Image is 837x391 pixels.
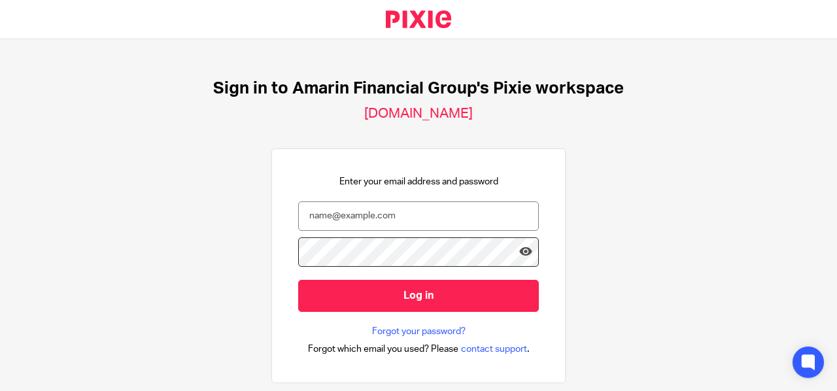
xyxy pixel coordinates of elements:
[308,343,458,356] span: Forgot which email you used? Please
[308,341,530,356] div: .
[461,343,527,356] span: contact support
[339,175,498,188] p: Enter your email address and password
[213,78,624,99] h1: Sign in to Amarin Financial Group's Pixie workspace
[298,280,539,312] input: Log in
[298,201,539,231] input: name@example.com
[372,325,466,338] a: Forgot your password?
[364,105,473,122] h2: [DOMAIN_NAME]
